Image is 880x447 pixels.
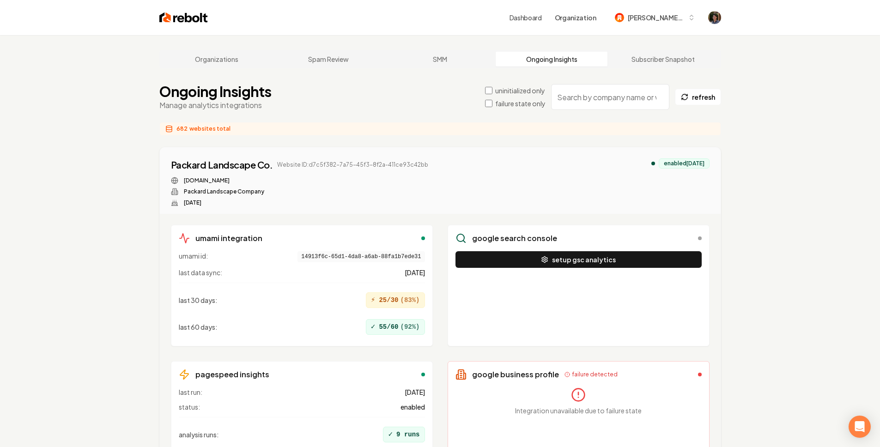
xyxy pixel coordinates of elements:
[171,158,273,171] a: Packard Landscape Co.
[607,52,719,66] a: Subscriber Snapshot
[388,429,393,440] span: ✓
[651,162,655,165] div: analytics enabled
[708,11,721,24] button: Open user button
[366,292,425,308] div: 25/30
[510,13,542,22] a: Dashboard
[277,161,428,169] span: Website ID: d7c5f382-7a75-45f3-8f2a-411ce93c42bb
[615,13,624,22] img: mitchell-62
[472,369,559,380] h3: google business profile
[400,296,419,305] span: ( 83 %)
[572,371,618,378] span: failure detected
[189,125,231,133] span: websites total
[455,251,702,268] button: setup gsc analytics
[179,430,219,439] span: analysis runs :
[698,236,702,240] div: disabled
[176,125,188,133] span: 682
[472,233,557,244] h3: google search console
[371,295,376,306] span: ⚡
[515,406,642,415] p: Integration unavailable due to failure state
[371,321,376,332] span: ✓
[179,268,222,277] span: last data sync:
[297,251,425,262] span: 14913f6c-65d1-4da8-a6ab-88fa1b7ede31
[184,177,230,184] a: [DOMAIN_NAME]
[159,11,208,24] img: Rebolt Logo
[161,52,273,66] a: Organizations
[273,52,384,66] a: Spam Review
[551,84,669,110] input: Search by company name or website ID
[179,402,200,411] span: status:
[179,322,218,332] span: last 60 days :
[628,13,684,23] span: [PERSON_NAME]-62
[495,99,546,108] label: failure state only
[179,387,202,397] span: last run:
[384,52,496,66] a: SMM
[400,322,419,332] span: ( 92 %)
[659,158,710,169] div: enabled [DATE]
[383,427,425,442] div: 9 runs
[405,387,425,397] span: [DATE]
[405,268,425,277] span: [DATE]
[366,319,425,335] div: 55/60
[179,296,218,305] span: last 30 days :
[708,11,721,24] img: Mitchell Stahl
[195,233,262,244] h3: umami integration
[159,100,272,111] p: Manage analytics integrations
[549,9,602,26] button: Organization
[675,89,721,105] button: refresh
[421,373,425,376] div: enabled
[171,177,429,184] div: Website
[495,86,545,95] label: uninitialized only
[159,83,272,100] h1: Ongoing Insights
[496,52,607,66] a: Ongoing Insights
[179,251,208,262] span: umami id:
[849,416,871,438] div: Open Intercom Messenger
[195,369,269,380] h3: pagespeed insights
[698,373,702,376] div: failed
[421,236,425,240] div: enabled
[401,402,425,411] span: enabled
